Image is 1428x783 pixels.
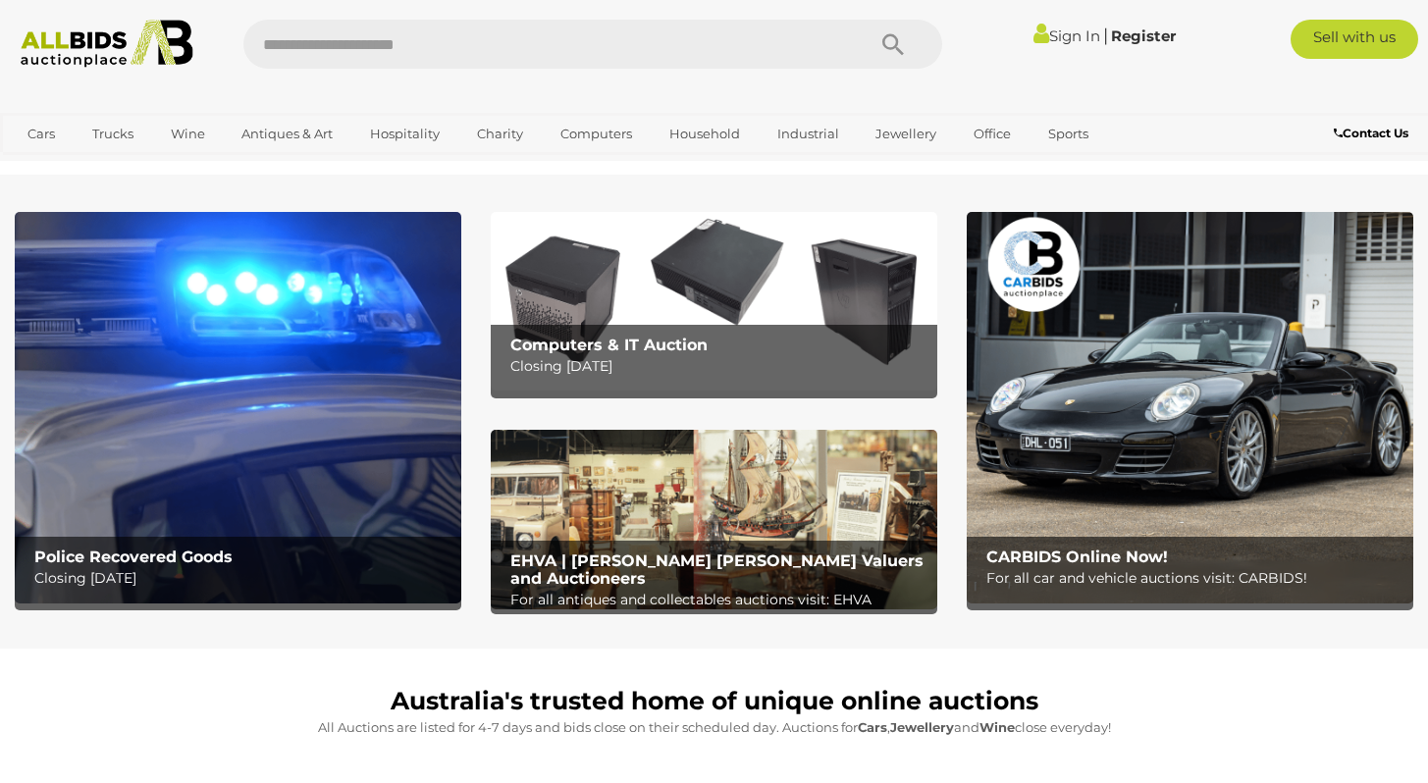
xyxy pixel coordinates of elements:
[510,551,924,588] b: EHVA | [PERSON_NAME] [PERSON_NAME] Valuers and Auctioneers
[986,548,1168,566] b: CARBIDS Online Now!
[79,118,146,150] a: Trucks
[491,212,937,391] img: Computers & IT Auction
[11,20,203,68] img: Allbids.com.au
[1291,20,1419,59] a: Sell with us
[979,719,1015,735] strong: Wine
[986,566,1404,591] p: For all car and vehicle auctions visit: CARBIDS!
[967,212,1413,603] img: CARBIDS Online Now!
[844,20,942,69] button: Search
[15,150,180,183] a: [GEOGRAPHIC_DATA]
[1033,26,1100,45] a: Sign In
[967,212,1413,603] a: CARBIDS Online Now! CARBIDS Online Now! For all car and vehicle auctions visit: CARBIDS!
[25,716,1403,739] p: All Auctions are listed for 4-7 days and bids close on their scheduled day. Auctions for , and cl...
[510,354,928,379] p: Closing [DATE]
[1103,25,1108,46] span: |
[1111,26,1176,45] a: Register
[491,212,937,391] a: Computers & IT Auction Computers & IT Auction Closing [DATE]
[890,719,954,735] strong: Jewellery
[464,118,536,150] a: Charity
[357,118,452,150] a: Hospitality
[1334,123,1413,144] a: Contact Us
[34,566,452,591] p: Closing [DATE]
[1035,118,1101,150] a: Sports
[491,430,937,608] img: EHVA | Evans Hastings Valuers and Auctioneers
[657,118,753,150] a: Household
[491,430,937,608] a: EHVA | Evans Hastings Valuers and Auctioneers EHVA | [PERSON_NAME] [PERSON_NAME] Valuers and Auct...
[858,719,887,735] strong: Cars
[961,118,1024,150] a: Office
[15,212,461,603] img: Police Recovered Goods
[1334,126,1408,140] b: Contact Us
[25,688,1403,715] h1: Australia's trusted home of unique online auctions
[15,118,68,150] a: Cars
[229,118,345,150] a: Antiques & Art
[158,118,218,150] a: Wine
[548,118,645,150] a: Computers
[510,588,928,612] p: For all antiques and collectables auctions visit: EHVA
[765,118,852,150] a: Industrial
[15,212,461,603] a: Police Recovered Goods Police Recovered Goods Closing [DATE]
[510,336,708,354] b: Computers & IT Auction
[34,548,233,566] b: Police Recovered Goods
[863,118,949,150] a: Jewellery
